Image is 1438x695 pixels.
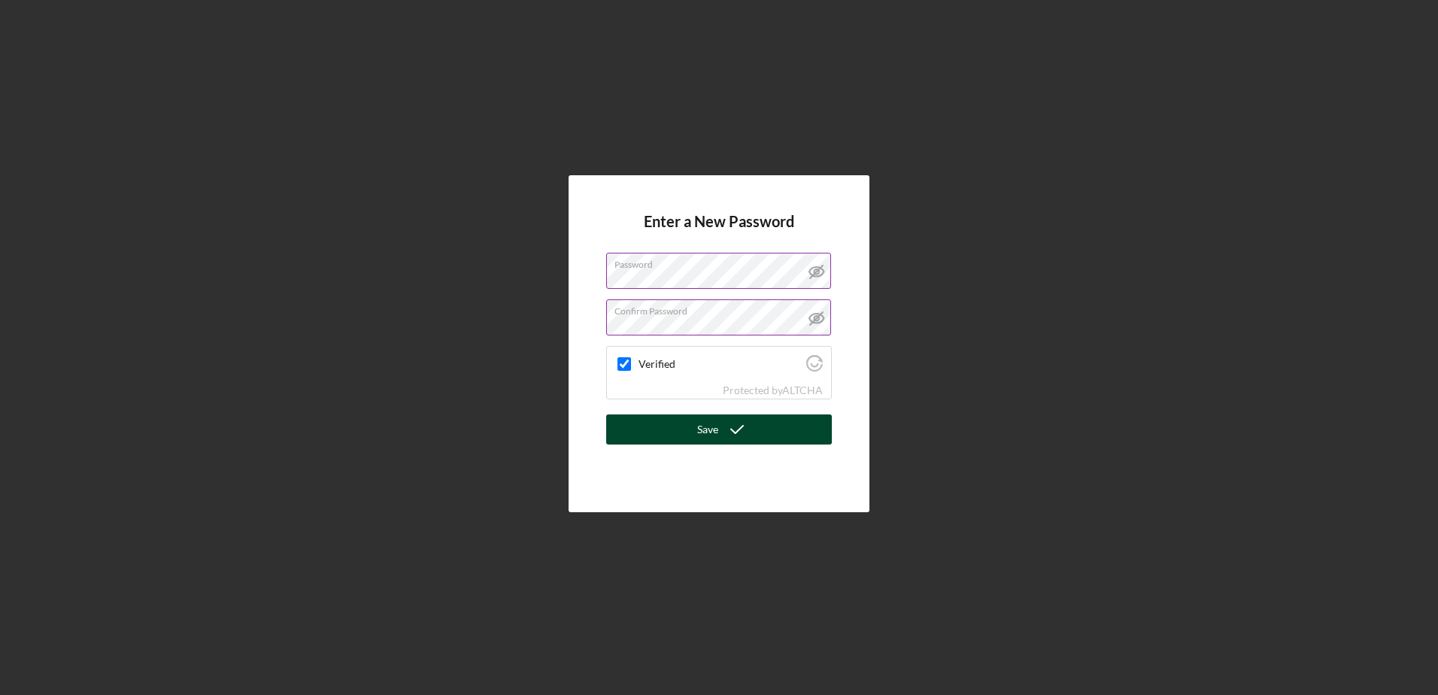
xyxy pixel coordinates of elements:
button: Save [606,414,832,445]
label: Confirm Password [614,300,831,317]
label: Verified [639,358,802,370]
label: Password [614,253,831,270]
div: Protected by [723,384,823,396]
a: Visit Altcha.org [782,384,823,396]
h4: Enter a New Password [644,213,794,253]
a: Visit Altcha.org [806,361,823,374]
div: Save [697,414,718,445]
